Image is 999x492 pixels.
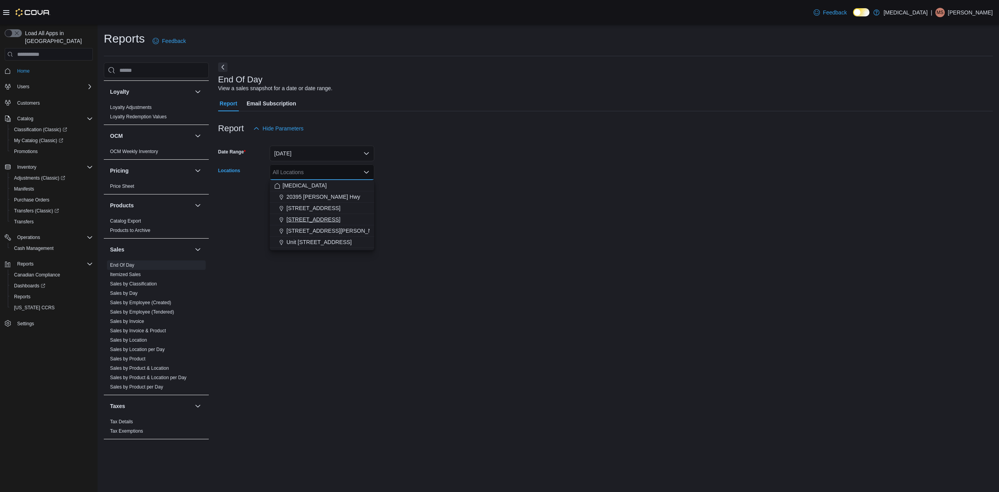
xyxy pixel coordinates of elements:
[14,219,34,225] span: Transfers
[2,97,96,108] button: Customers
[5,62,93,349] nav: Complex example
[14,233,43,242] button: Operations
[270,225,374,237] button: [STREET_ADDRESS][PERSON_NAME]
[110,114,167,120] span: Loyalty Redemption Values
[11,184,93,194] span: Manifests
[11,125,70,134] a: Classification (Classic)
[110,132,192,140] button: OCM
[110,375,187,380] a: Sales by Product & Location per Day
[14,82,32,91] button: Users
[193,245,203,254] button: Sales
[110,328,166,334] span: Sales by Invoice & Product
[17,164,36,170] span: Inventory
[110,88,192,96] button: Loyalty
[22,29,93,45] span: Load All Apps in [GEOGRAPHIC_DATA]
[220,96,237,111] span: Report
[104,216,209,238] div: Products
[104,417,209,439] div: Taxes
[14,82,93,91] span: Users
[8,184,96,194] button: Manifests
[110,227,150,234] span: Products to Archive
[110,167,128,175] h3: Pricing
[14,162,39,172] button: Inventory
[14,233,93,242] span: Operations
[14,114,93,123] span: Catalog
[2,258,96,269] button: Reports
[14,66,93,76] span: Home
[11,206,62,216] a: Transfers (Classic)
[110,167,192,175] button: Pricing
[286,216,340,223] span: [STREET_ADDRESS]
[110,246,124,253] h3: Sales
[8,216,96,227] button: Transfers
[250,121,307,136] button: Hide Parameters
[11,281,93,291] span: Dashboards
[14,259,37,269] button: Reports
[935,8,945,17] div: Max Swan
[110,218,141,224] span: Catalog Export
[14,197,50,203] span: Purchase Orders
[110,281,157,287] span: Sales by Classification
[110,309,174,315] span: Sales by Employee (Tendered)
[193,131,203,141] button: OCM
[110,290,138,296] span: Sales by Day
[823,9,847,16] span: Feedback
[14,319,37,328] a: Settings
[110,365,169,371] a: Sales by Product & Location
[17,116,33,122] span: Catalog
[11,195,53,205] a: Purchase Orders
[110,384,163,390] span: Sales by Product per Day
[11,173,68,183] a: Adjustments (Classic)
[283,182,327,189] span: [MEDICAL_DATA]
[218,124,244,133] h3: Report
[11,303,93,312] span: Washington CCRS
[17,100,40,106] span: Customers
[270,214,374,225] button: [STREET_ADDRESS]
[110,300,171,305] a: Sales by Employee (Created)
[11,270,93,280] span: Canadian Compliance
[110,184,134,189] a: Price Sheet
[110,428,143,434] span: Tax Exemptions
[2,162,96,173] button: Inventory
[193,166,203,175] button: Pricing
[247,96,296,111] span: Email Subscription
[11,136,93,145] span: My Catalog (Classic)
[110,228,150,233] a: Products to Archive
[2,81,96,92] button: Users
[17,321,34,327] span: Settings
[110,148,158,155] span: OCM Weekly Inventory
[11,270,63,280] a: Canadian Compliance
[11,292,93,301] span: Reports
[853,16,853,17] span: Dark Mode
[8,124,96,135] a: Classification (Classic)
[110,419,133,425] span: Tax Details
[14,186,34,192] span: Manifests
[110,346,165,353] span: Sales by Location per Day
[2,318,96,329] button: Settings
[11,217,93,226] span: Transfers
[218,168,240,174] label: Locations
[110,402,125,410] h3: Taxes
[8,205,96,216] a: Transfers (Classic)
[104,31,145,46] h1: Reports
[286,227,386,235] span: [STREET_ADDRESS][PERSON_NAME]
[270,237,374,248] button: Unit [STREET_ADDRESS]
[110,201,134,209] h3: Products
[363,169,370,175] button: Close list of options
[8,173,96,184] a: Adjustments (Classic)
[14,175,65,181] span: Adjustments (Classic)
[8,269,96,280] button: Canadian Compliance
[14,148,38,155] span: Promotions
[110,318,144,324] span: Sales by Invoice
[14,259,93,269] span: Reports
[110,132,123,140] h3: OCM
[14,162,93,172] span: Inventory
[11,244,93,253] span: Cash Management
[17,261,34,267] span: Reports
[110,374,187,381] span: Sales by Product & Location per Day
[110,299,171,306] span: Sales by Employee (Created)
[16,9,50,16] img: Cova
[270,180,374,248] div: Choose from the following options
[193,201,203,210] button: Products
[948,8,993,17] p: [PERSON_NAME]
